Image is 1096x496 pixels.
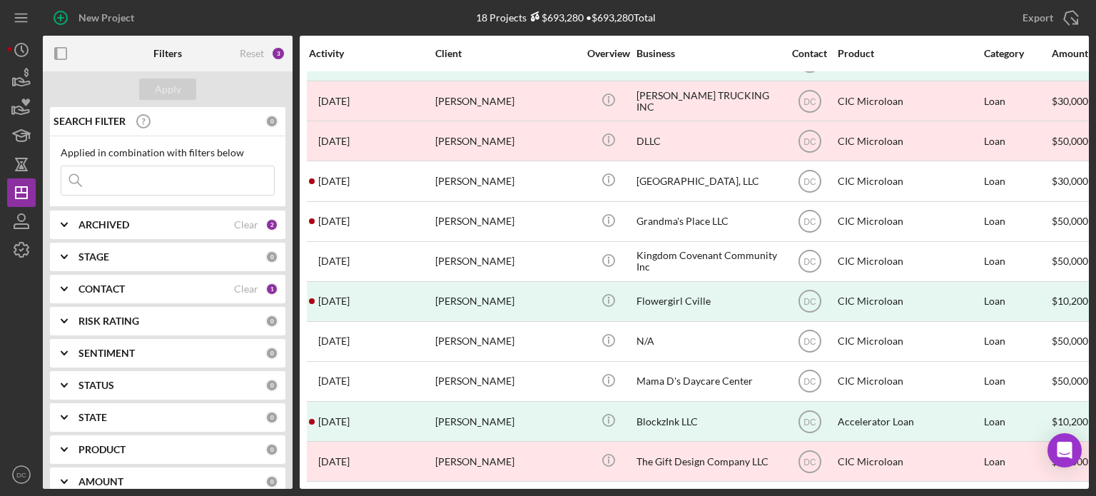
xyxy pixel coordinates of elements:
div: Business [636,48,779,59]
div: 0 [265,250,278,263]
text: DC [803,457,816,467]
div: [PERSON_NAME] [435,162,578,200]
div: Loan [984,203,1050,241]
div: [PERSON_NAME] [435,442,578,480]
div: Accelerator Loan [838,403,980,440]
div: Grandma's Place LLC [636,203,779,241]
div: Loan [984,283,1050,320]
b: STATUS [78,380,114,391]
b: RISK RATING [78,315,139,327]
time: 2025-05-14 15:30 [318,255,350,267]
div: CIC Microloan [838,283,980,320]
time: 2025-07-14 14:57 [318,96,350,107]
div: 18 Projects • $693,280 Total [476,11,656,24]
div: Category [984,48,1050,59]
b: PRODUCT [78,444,126,455]
div: Loan [984,122,1050,160]
div: Client [435,48,578,59]
div: CIC Microloan [838,82,980,120]
span: $50,000 [1052,335,1088,347]
div: CIC Microloan [838,203,980,241]
div: 0 [265,443,278,456]
b: Filters [153,48,182,59]
time: 2025-02-04 16:07 [318,456,350,467]
b: CONTACT [78,283,125,295]
div: Mama D's Daycare Center [636,363,779,400]
div: Open Intercom Messenger [1047,433,1082,467]
time: 2025-06-23 15:21 [318,176,350,187]
div: 0 [265,347,278,360]
div: Loan [984,82,1050,120]
div: Export [1023,4,1053,32]
div: Reset [240,48,264,59]
span: $50,000 [1052,215,1088,227]
text: DC [803,337,816,347]
div: 0 [265,475,278,488]
div: Clear [234,219,258,231]
div: 3 [271,46,285,61]
time: 2025-07-08 21:46 [318,136,350,147]
div: [PERSON_NAME] [435,122,578,160]
button: Apply [139,79,196,100]
div: 2 [265,218,278,231]
b: STATE [78,412,107,423]
b: ARCHIVED [78,219,129,231]
span: $50,000 [1052,255,1088,267]
div: 1 [265,283,278,295]
div: CIC Microloan [838,243,980,280]
text: DC [803,417,816,427]
b: SEARCH FILTER [54,116,126,127]
div: [PERSON_NAME] [435,243,578,280]
time: 2025-04-10 21:15 [318,375,350,387]
text: DC [803,136,816,146]
div: CIC Microloan [838,442,980,480]
button: Export [1008,4,1089,32]
div: Flowergirl Cville [636,283,779,320]
div: CIC Microloan [838,162,980,200]
div: [PERSON_NAME] [435,203,578,241]
div: [PERSON_NAME] TRUCKING INC [636,82,779,120]
div: Loan [984,162,1050,200]
div: Loan [984,442,1050,480]
div: BlockzInk LLC [636,403,779,440]
div: [PERSON_NAME] [435,82,578,120]
button: DC [7,460,36,489]
text: DC [803,257,816,267]
div: [GEOGRAPHIC_DATA], LLC [636,162,779,200]
div: Product [838,48,980,59]
text: DC [803,96,816,106]
text: DC [803,297,816,307]
div: Activity [309,48,434,59]
button: New Project [43,4,148,32]
div: CIC Microloan [838,122,980,160]
div: CIC Microloan [838,323,980,360]
div: DLLC [636,122,779,160]
div: [PERSON_NAME] [435,363,578,400]
text: DC [803,377,816,387]
time: 2025-05-22 22:38 [318,216,350,227]
span: $50,000 [1052,375,1088,387]
b: STAGE [78,251,109,263]
div: [PERSON_NAME] [435,323,578,360]
b: SENTIMENT [78,348,135,359]
div: Kingdom Covenant Community Inc [636,243,779,280]
div: Contact [783,48,836,59]
div: Applied in combination with filters below [61,147,275,158]
div: Loan [984,323,1050,360]
div: 0 [265,115,278,128]
time: 2025-04-23 18:40 [318,335,350,347]
text: DC [16,471,26,479]
div: [PERSON_NAME] [435,283,578,320]
time: 2025-05-14 12:45 [318,295,350,307]
div: New Project [78,4,134,32]
time: 2025-04-08 20:52 [318,416,350,427]
text: DC [803,177,816,187]
div: $693,280 [527,11,584,24]
div: 0 [265,315,278,328]
span: $30,000 [1052,175,1088,187]
b: AMOUNT [78,476,123,487]
text: DC [803,217,816,227]
div: Apply [155,79,181,100]
div: [PERSON_NAME] [435,403,578,440]
div: The Gift Design Company LLC [636,442,779,480]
